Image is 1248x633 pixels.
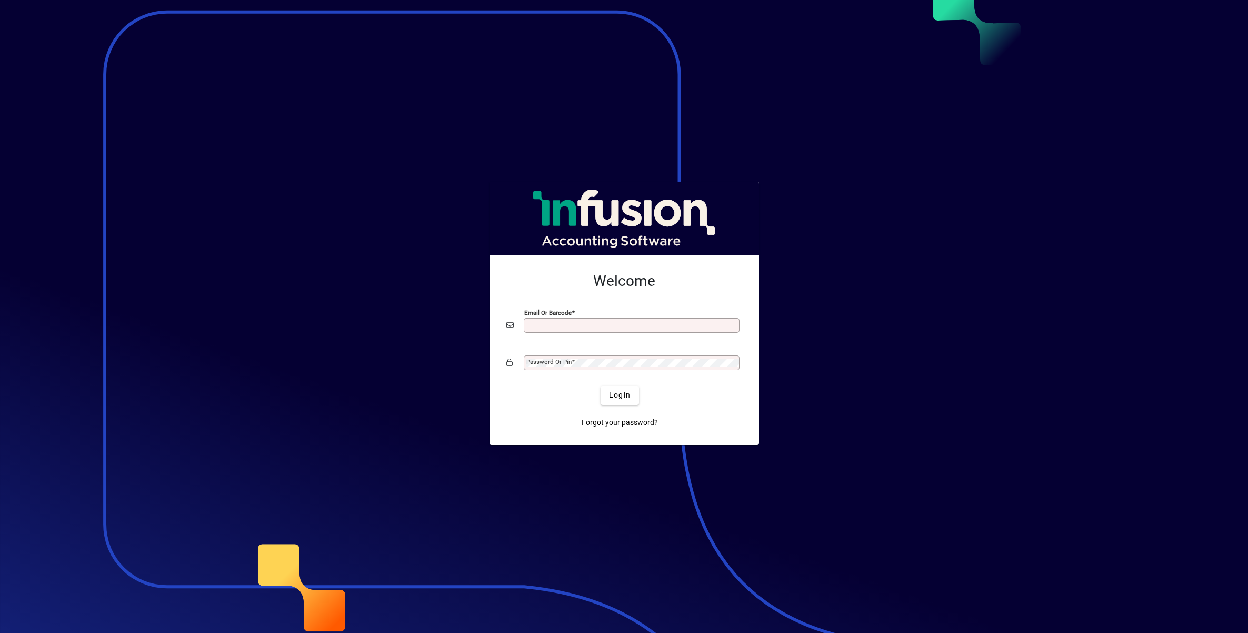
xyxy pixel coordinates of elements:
mat-label: Password or Pin [526,358,572,365]
mat-label: Email or Barcode [524,309,572,316]
button: Login [601,386,639,405]
span: Login [609,390,631,401]
h2: Welcome [506,272,742,290]
span: Forgot your password? [582,417,658,428]
a: Forgot your password? [577,413,662,432]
